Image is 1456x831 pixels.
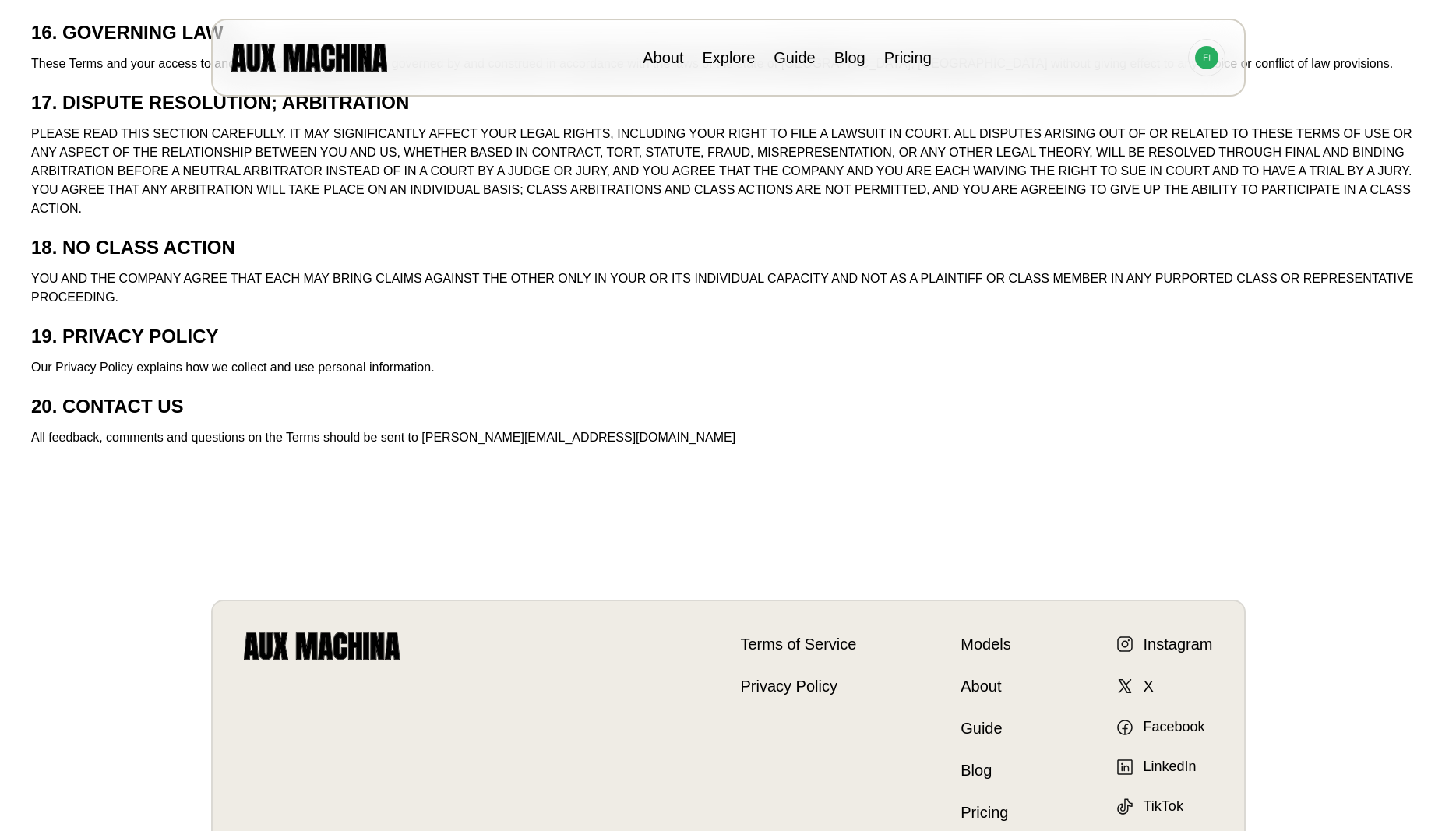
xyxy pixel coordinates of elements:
h2: 19. PRIVACY POLICY [31,322,1425,350]
img: Facebook [1116,718,1134,737]
a: Privacy Policy [741,674,857,698]
p: Our Privacy Policy explains how we collect and use personal information. [31,358,1425,377]
img: LinkedIn [1116,758,1134,776]
a: Guide [961,717,1010,740]
a: About [961,674,1010,698]
a: Instagram [1116,632,1213,656]
p: All feedback, comments and questions on the Terms should be sent to [PERSON_NAME][EMAIL_ADDRESS][... [31,428,1425,447]
p: These Terms and your access to and use of the Website shall be governed by and construed in accor... [31,55,1425,73]
a: X [1116,674,1154,698]
a: Explore [702,49,755,66]
a: Pricing [961,801,1010,824]
a: LinkedIn [1116,756,1197,777]
img: AUX MACHINA [231,44,387,71]
img: X [1116,677,1134,695]
h2: 18. NO CLASS ACTION [31,234,1425,262]
a: Models [961,632,1010,656]
h2: 20. CONTACT US [31,393,1425,421]
img: TikTok [1116,798,1134,816]
img: Avatar [1195,46,1218,69]
p: YOU AND THE COMPANY AGREE THAT EACH MAY BRING CLAIMS AGAINST THE OTHER ONLY IN YOUR OR ITS INDIVI... [31,269,1425,307]
a: About [643,49,683,66]
p: PLEASE READ THIS SECTION CAREFULLY. IT MAY SIGNIFICANTLY AFFECT YOUR LEGAL RIGHTS, INCLUDING YOUR... [31,125,1425,218]
a: TikTok [1116,796,1183,817]
a: Blog [834,49,865,66]
a: Terms of Service [741,632,857,656]
a: Blog [961,759,1010,782]
h2: 17. DISPUTE RESOLUTION; ARBITRATION [31,89,1425,117]
img: Instagram [1116,635,1134,653]
a: Facebook [1116,717,1205,738]
h2: 16. GOVERNING LAW [31,19,1425,47]
a: Guide [774,49,815,66]
a: Pricing [884,49,932,66]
